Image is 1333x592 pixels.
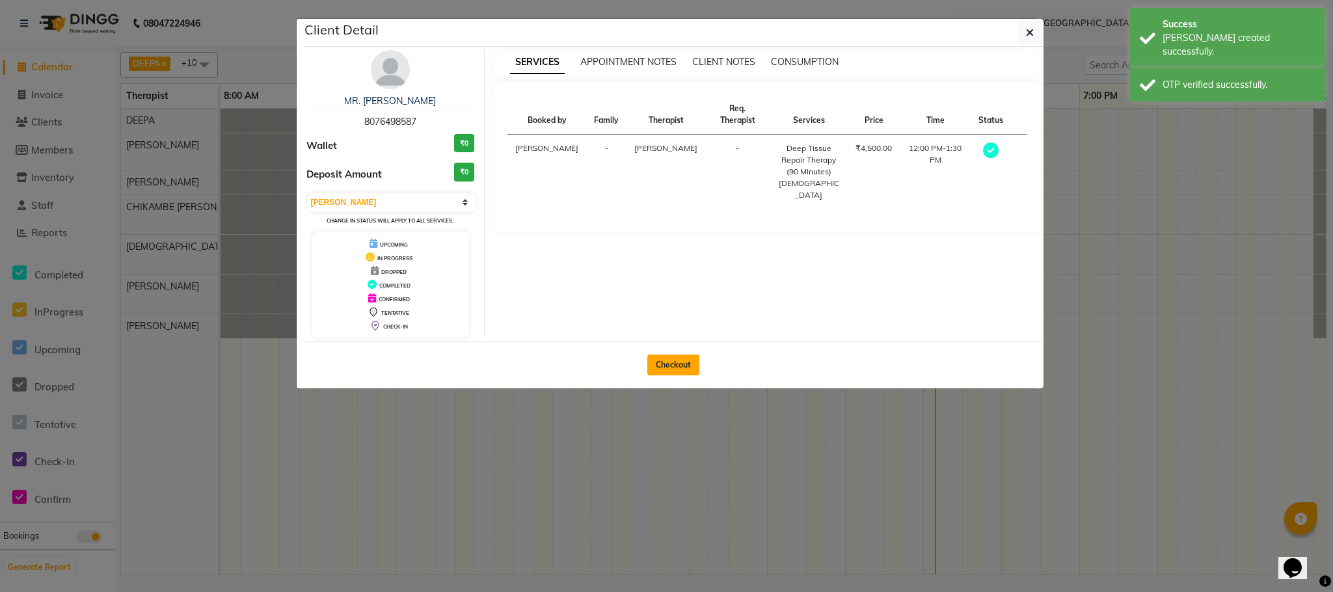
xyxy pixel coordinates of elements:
span: Wallet [306,139,337,154]
th: Services [770,95,848,135]
button: Checkout [647,355,699,375]
span: CONSUMPTION [771,56,839,68]
th: Price [848,95,900,135]
th: Time [900,95,971,135]
h5: Client Detail [304,20,379,40]
span: UPCOMING [380,241,408,248]
span: IN PROGRESS [377,255,412,262]
span: DROPPED [381,269,407,275]
span: CONFIRMED [379,296,410,303]
span: Deposit Amount [306,167,382,182]
th: Req. Therapist [705,95,770,135]
td: - [586,135,626,209]
td: 12:00 PM-1:30 PM [900,135,971,209]
div: OTP verified successfully. [1163,78,1315,92]
td: - [705,135,770,209]
span: [PERSON_NAME] [634,143,697,153]
div: Success [1163,18,1315,31]
span: APPOINTMENT NOTES [580,56,677,68]
iframe: chat widget [1278,540,1320,579]
img: avatar [371,50,410,89]
div: ₹4,500.00 [855,142,892,154]
span: CHECK-IN [383,323,408,330]
span: 8076498587 [364,116,416,128]
th: Family [586,95,626,135]
span: SERVICES [510,51,565,74]
th: Booked by [507,95,586,135]
span: COMPLETED [379,282,411,289]
a: MR. [PERSON_NAME] [344,95,436,107]
small: Change in status will apply to all services. [327,217,453,224]
th: Therapist [626,95,705,135]
div: Bill created successfully. [1163,31,1315,59]
h3: ₹0 [454,134,474,153]
td: [PERSON_NAME] [507,135,586,209]
span: TENTATIVE [381,310,409,316]
div: Deep Tissue Repair Therapy (90 Minutes)[DEMOGRAPHIC_DATA] [777,142,840,201]
th: Status [971,95,1011,135]
span: CLIENT NOTES [692,56,755,68]
h3: ₹0 [454,163,474,182]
